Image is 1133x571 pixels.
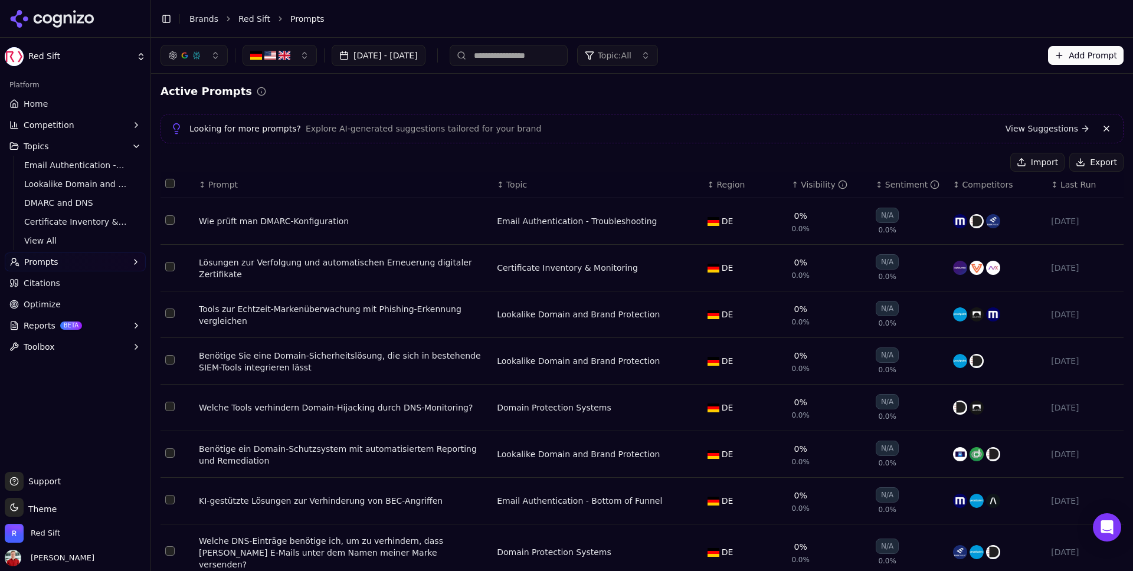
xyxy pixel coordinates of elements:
[497,402,611,414] a: Domain Protection Systems
[24,341,55,353] span: Toolbox
[791,271,810,280] span: 0.0%
[1010,153,1065,172] button: Import
[791,179,866,191] div: ↑Visibility
[1051,448,1119,460] div: [DATE]
[708,403,719,412] img: DE flag
[31,528,60,539] span: Red Sift
[986,307,1000,321] img: mimecast
[708,310,719,319] img: DE flag
[264,50,276,61] img: United States
[199,303,487,327] a: Tools zur Echtzeit-Markenüberwachung mit Phishing-Erkennung vergleichen
[24,235,127,247] span: View All
[497,546,611,558] div: Domain Protection Systems
[24,256,58,268] span: Prompts
[791,411,810,420] span: 0.0%
[199,495,487,507] div: KI-gestützte Lösungen zur Verhinderung von BEC-Angriffen
[1051,402,1119,414] div: [DATE]
[1051,309,1119,320] div: [DATE]
[19,157,132,173] a: Email Authentication - Top of Funnel
[962,179,1013,191] span: Competitors
[165,179,175,188] button: Select all rows
[497,262,638,274] a: Certificate Inventory & Monitoring
[722,262,733,274] span: DE
[24,119,74,131] span: Competition
[290,13,325,25] span: Prompts
[199,443,487,467] a: Benötige ein Domain-Schutzsystem mit automatisiertem Reporting und Remediation
[953,261,967,275] img: keyfactor
[722,546,733,558] span: DE
[708,497,719,506] img: DE flag
[598,50,631,61] span: Topic: All
[5,252,146,271] button: Prompts
[250,50,262,61] img: Germany
[165,448,175,458] button: Select row 164
[1093,513,1121,542] div: Open Intercom Messenger
[24,475,61,487] span: Support
[497,355,660,367] div: Lookalike Domain and Brand Protection
[5,524,24,543] img: Red Sift
[5,94,146,113] a: Home
[19,195,132,211] a: DMARC and DNS
[5,550,21,566] img: Jack Lilley
[876,441,899,456] div: N/A
[794,210,807,222] div: 0%
[332,45,425,66] button: [DATE] - [DATE]
[24,98,48,110] span: Home
[970,545,984,559] img: proofpoint
[5,524,60,543] button: Open organization switcher
[279,50,290,61] img: United Kingdom
[26,553,94,563] span: [PERSON_NAME]
[497,448,660,460] a: Lookalike Domain and Brand Protection
[722,495,733,507] span: DE
[876,254,899,270] div: N/A
[953,179,1042,191] div: ↕Competitors
[189,13,1100,25] nav: breadcrumb
[878,505,896,514] span: 0.0%
[791,457,810,467] span: 0.0%
[497,215,657,227] div: Email Authentication - Troubleshooting
[722,309,733,320] span: DE
[794,303,807,315] div: 0%
[878,225,896,235] span: 0.0%
[199,179,487,191] div: ↕Prompt
[986,214,1000,228] img: easydmarc
[953,401,967,415] img: powerdmarc
[708,217,719,226] img: DE flag
[787,172,871,198] th: brandMentionRate
[199,402,487,414] div: Welche Tools verhindern Domain-Hijacking durch DNS-Monitoring?
[506,179,527,191] span: Topic
[986,261,1000,275] img: appviewx
[876,487,899,503] div: N/A
[953,545,967,559] img: easydmarc
[194,172,492,198] th: Prompt
[5,47,24,66] img: Red Sift
[953,354,967,368] img: proofpoint
[986,494,1000,508] img: abnormal security
[722,448,733,460] span: DE
[970,401,984,415] img: bolster
[19,214,132,230] a: Certificate Inventory & Monitoring
[165,309,175,318] button: Select row 161
[878,458,896,468] span: 0.0%
[876,179,944,191] div: ↕Sentiment
[199,257,487,280] a: Lösungen zur Verfolgung und automatischen Erneuerung digitaler Zertifikate
[24,277,60,289] span: Citations
[953,214,967,228] img: mimecast
[708,179,782,191] div: ↕Region
[165,215,175,225] button: Select row 159
[165,355,175,365] button: Select row 162
[876,347,899,363] div: N/A
[5,295,146,314] a: Optimize
[24,504,57,514] span: Theme
[28,51,132,62] span: Red Sift
[970,214,984,228] img: powerdmarc
[948,172,1046,198] th: Competitors
[876,208,899,223] div: N/A
[1051,355,1119,367] div: [DATE]
[492,172,703,198] th: Topic
[19,176,132,192] a: Lookalike Domain and Brand Protection
[24,159,127,171] span: Email Authentication - Top of Funnel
